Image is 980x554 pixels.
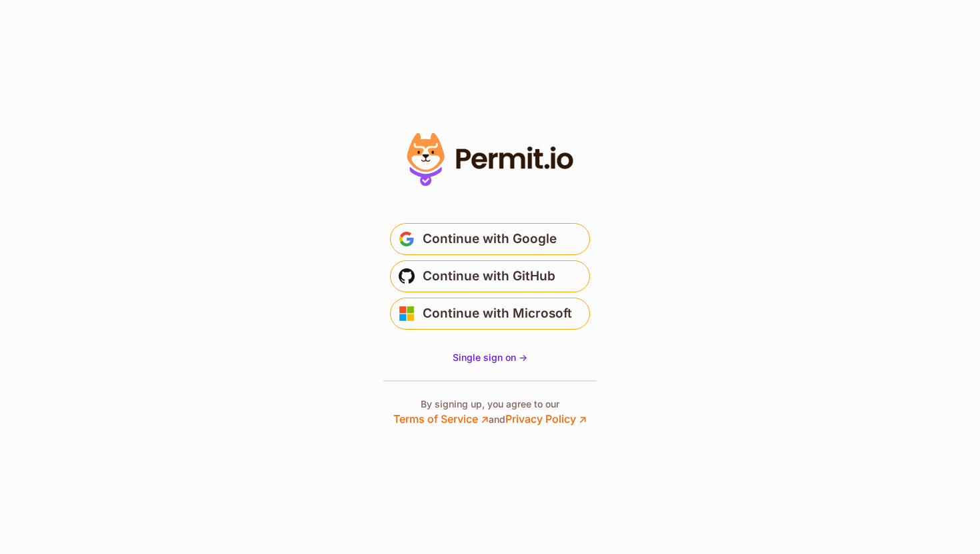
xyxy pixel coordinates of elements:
[393,398,587,427] p: By signing up, you agree to our and
[505,412,587,425] a: Privacy Policy ↗
[423,303,572,324] span: Continue with Microsoft
[390,298,590,330] button: Continue with Microsoft
[453,351,527,364] a: Single sign on ->
[453,352,527,363] span: Single sign on ->
[423,266,555,287] span: Continue with GitHub
[390,223,590,255] button: Continue with Google
[390,260,590,292] button: Continue with GitHub
[423,228,557,250] span: Continue with Google
[393,412,489,425] a: Terms of Service ↗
